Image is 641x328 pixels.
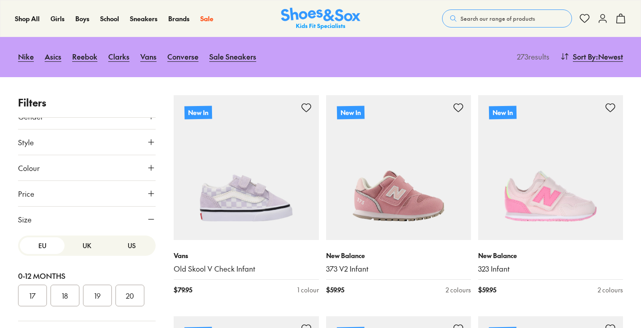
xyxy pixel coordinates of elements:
[442,9,572,28] button: Search our range of products
[513,51,549,62] p: 273 results
[573,51,596,62] span: Sort By
[18,162,40,173] span: Colour
[598,285,623,295] div: 2 colours
[478,285,496,295] span: $ 59.95
[281,8,360,30] a: Shoes & Sox
[167,46,198,66] a: Converse
[15,14,40,23] a: Shop All
[18,129,156,155] button: Style
[281,8,360,30] img: SNS_Logo_Responsive.svg
[65,237,109,254] button: UK
[18,214,32,225] span: Size
[18,137,34,148] span: Style
[200,14,213,23] a: Sale
[326,251,471,260] p: New Balance
[83,285,112,306] button: 19
[174,95,318,240] a: New In
[18,95,156,110] p: Filters
[140,46,157,66] a: Vans
[51,285,79,306] button: 18
[130,14,157,23] a: Sneakers
[18,155,156,180] button: Colour
[115,285,144,306] button: 20
[18,181,156,206] button: Price
[108,46,129,66] a: Clarks
[560,46,623,66] button: Sort By:Newest
[18,270,156,281] div: 0-12 Months
[489,106,516,119] p: New In
[297,285,319,295] div: 1 colour
[326,285,344,295] span: $ 59.95
[326,95,471,240] a: New In
[596,51,623,62] span: : Newest
[45,46,61,66] a: Asics
[337,106,364,119] p: New In
[478,264,623,274] a: 323 Infant
[184,106,212,119] p: New In
[109,237,154,254] button: US
[478,251,623,260] p: New Balance
[18,188,34,199] span: Price
[174,264,318,274] a: Old Skool V Check Infant
[20,237,65,254] button: EU
[72,46,97,66] a: Reebok
[100,14,119,23] a: School
[174,285,192,295] span: $ 79.95
[446,285,471,295] div: 2 colours
[51,14,65,23] a: Girls
[18,285,47,306] button: 17
[209,46,256,66] a: Sale Sneakers
[18,207,156,232] button: Size
[75,14,89,23] a: Boys
[168,14,189,23] a: Brands
[461,14,535,23] span: Search our range of products
[18,46,34,66] a: Nike
[326,264,471,274] a: 373 V2 Infant
[478,95,623,240] a: New In
[174,251,318,260] p: Vans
